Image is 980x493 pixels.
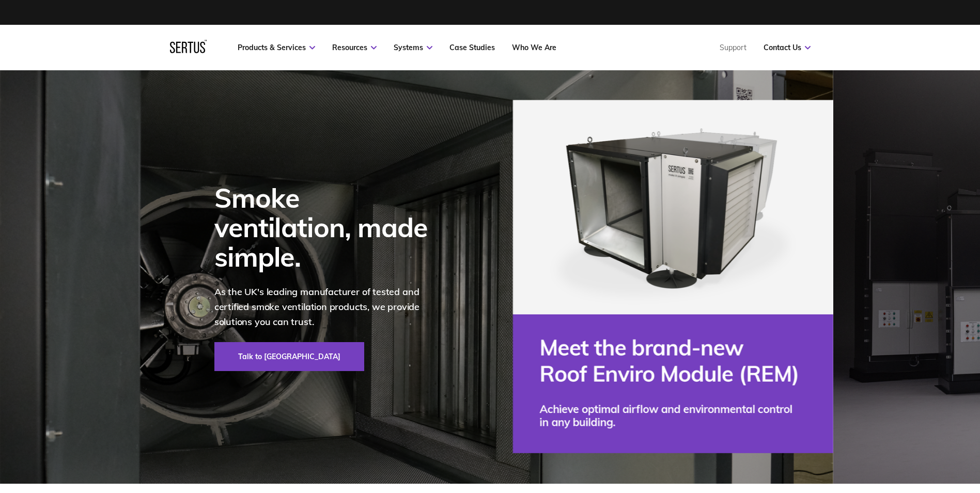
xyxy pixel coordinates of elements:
[394,43,432,52] a: Systems
[764,43,811,52] a: Contact Us
[214,285,442,329] p: As the UK's leading manufacturer of tested and certified smoke ventilation products, we provide s...
[720,43,746,52] a: Support
[512,43,556,52] a: Who We Are
[238,43,315,52] a: Products & Services
[214,183,442,272] div: Smoke ventilation, made simple.
[928,443,980,493] iframe: Chat Widget
[332,43,377,52] a: Resources
[449,43,495,52] a: Case Studies
[214,342,364,371] a: Talk to [GEOGRAPHIC_DATA]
